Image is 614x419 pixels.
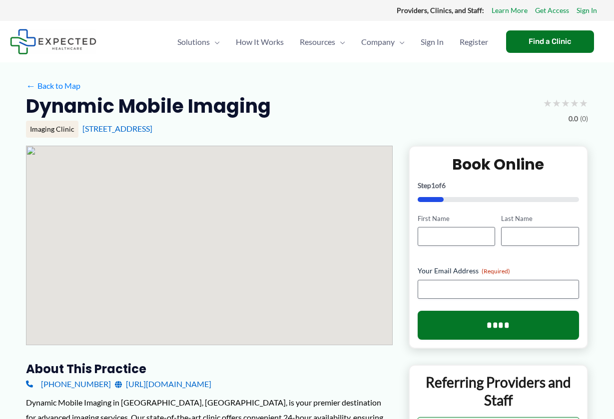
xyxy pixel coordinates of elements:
span: Menu Toggle [395,24,405,59]
div: Imaging Clinic [26,121,78,138]
span: Menu Toggle [335,24,345,59]
a: [URL][DOMAIN_NAME] [115,377,211,392]
a: [PHONE_NUMBER] [26,377,111,392]
a: SolutionsMenu Toggle [169,24,228,59]
span: 1 [431,181,435,190]
img: Expected Healthcare Logo - side, dark font, small [10,29,96,54]
label: First Name [418,214,495,223]
span: Resources [300,24,335,59]
label: Last Name [501,214,579,223]
a: How It Works [228,24,292,59]
span: ★ [552,94,561,112]
nav: Primary Site Navigation [169,24,496,59]
span: 0.0 [569,112,578,125]
a: [STREET_ADDRESS] [82,124,152,133]
h3: About this practice [26,361,393,377]
span: (0) [580,112,588,125]
a: Get Access [535,4,569,17]
a: ResourcesMenu Toggle [292,24,353,59]
a: Sign In [577,4,597,17]
span: ★ [570,94,579,112]
label: Your Email Address [418,266,579,276]
a: Learn More [492,4,528,17]
strong: Providers, Clinics, and Staff: [397,6,484,14]
span: Menu Toggle [210,24,220,59]
span: ★ [543,94,552,112]
span: Sign In [421,24,444,59]
h2: Dynamic Mobile Imaging [26,94,271,118]
h2: Book Online [418,155,579,174]
span: 6 [442,181,446,190]
span: How It Works [236,24,284,59]
span: ★ [579,94,588,112]
span: Solutions [177,24,210,59]
a: Sign In [413,24,452,59]
span: Company [361,24,395,59]
span: (Required) [482,267,510,275]
a: Register [452,24,496,59]
p: Step of [418,182,579,189]
p: Referring Providers and Staff [417,373,580,410]
span: ← [26,81,35,90]
span: Register [460,24,488,59]
a: ←Back to Map [26,78,80,93]
span: ★ [561,94,570,112]
a: CompanyMenu Toggle [353,24,413,59]
a: Find a Clinic [506,30,594,53]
